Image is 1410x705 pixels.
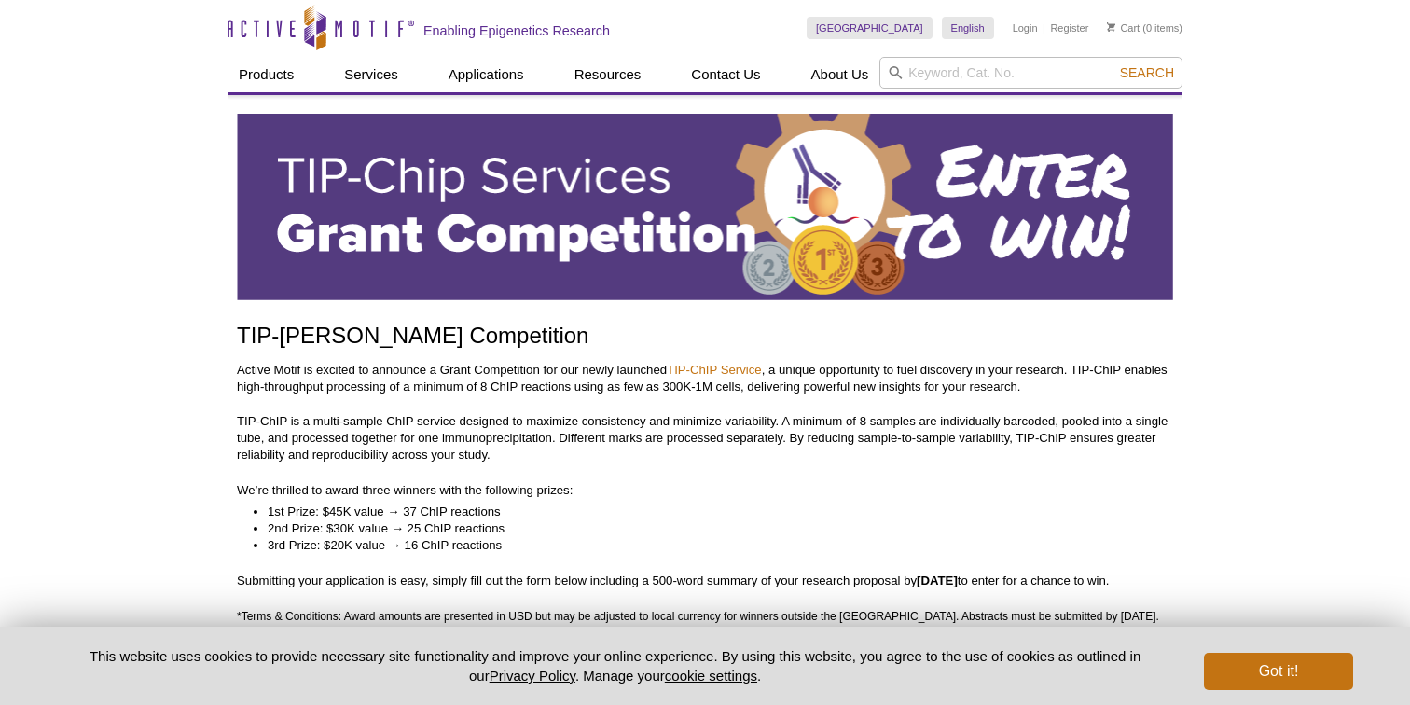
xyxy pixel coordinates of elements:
p: We’re thrilled to award three winners with the following prizes: [237,482,1173,499]
img: Your Cart [1107,22,1115,32]
li: 1st Prize: $45K value → 37 ChIP reactions [268,504,1154,520]
p: *Terms & Conditions: Award amounts are presented in USD but may be adjusted to local currency for... [237,608,1173,642]
a: Products [228,57,305,92]
a: Resources [563,57,653,92]
a: Login [1013,21,1038,35]
a: Register [1050,21,1088,35]
button: cookie settings [665,668,757,684]
a: [GEOGRAPHIC_DATA] [807,17,933,39]
img: Active Motif TIP-ChIP Services Grant Competition [237,114,1173,300]
a: Applications [437,57,535,92]
li: 3rd Prize: $20K value → 16 ChIP reactions [268,537,1154,554]
a: Privacy Policy [490,668,575,684]
span: Search [1120,65,1174,80]
p: Active Motif is excited to announce a Grant Competition for our newly launched , a unique opportu... [237,362,1173,395]
a: Cart [1107,21,1140,35]
button: Got it! [1204,653,1353,690]
a: English [942,17,994,39]
a: Contact Us [680,57,771,92]
p: Submitting your application is easy, simply fill out the form below including a 500-word summary ... [237,573,1173,589]
h1: TIP-[PERSON_NAME] Competition [237,324,1173,351]
li: 2nd Prize: $30K value → 25 ChIP reactions [268,520,1154,537]
a: TIP-ChIP Service [667,363,762,377]
a: About Us [800,57,880,92]
input: Keyword, Cat. No. [879,57,1182,89]
li: | [1043,17,1045,39]
iframe: Intercom live chat [1347,642,1391,686]
h2: Enabling Epigenetics Research [423,22,610,39]
button: Search [1114,64,1180,81]
p: This website uses cookies to provide necessary site functionality and improve your online experie... [57,646,1173,685]
strong: [DATE] [917,574,958,587]
a: Services [333,57,409,92]
p: TIP-ChIP is a multi-sample ChIP service designed to maximize consistency and minimize variability... [237,413,1173,463]
li: (0 items) [1107,17,1182,39]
